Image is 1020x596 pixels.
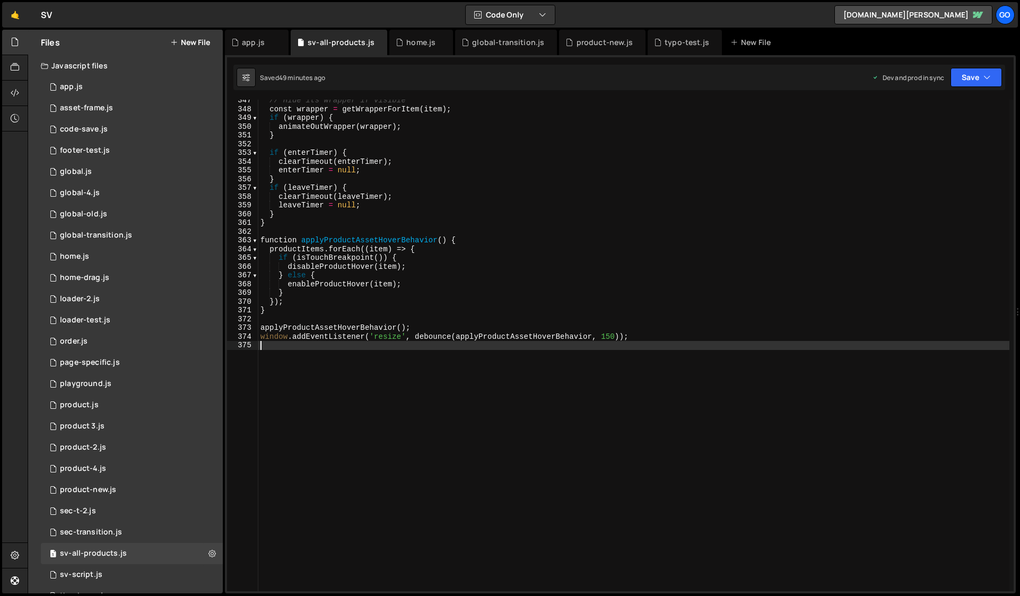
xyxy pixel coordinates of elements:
[227,341,258,350] div: 375
[41,8,52,21] div: SV
[227,218,258,227] div: 361
[41,225,223,246] div: 14248/41685.js
[41,458,223,479] div: 14248/38114.js
[60,337,88,346] div: order.js
[60,231,132,240] div: global-transition.js
[60,379,111,389] div: playground.js
[60,549,127,558] div: sv-all-products.js
[227,148,258,157] div: 353
[60,273,109,283] div: home-drag.js
[60,464,106,474] div: product-4.js
[996,5,1015,24] a: go
[41,331,223,352] div: 14248/41299.js
[41,395,223,416] div: 14248/37029.js
[60,103,113,113] div: asset-frame.js
[227,306,258,315] div: 371
[872,73,944,82] div: Dev and prod in sync
[41,246,223,267] div: 14248/38890.js
[60,188,100,198] div: global-4.js
[41,76,223,98] div: 14248/38152.js
[41,564,223,585] div: 14248/36561.js
[60,294,100,304] div: loader-2.js
[41,267,223,288] div: 14248/40457.js
[60,400,99,410] div: product.js
[227,271,258,280] div: 367
[227,315,258,324] div: 372
[951,68,1002,87] button: Save
[227,140,258,149] div: 352
[41,352,223,373] div: 14248/37746.js
[41,288,223,310] div: 14248/42526.js
[406,37,435,48] div: home.js
[227,122,258,132] div: 350
[41,479,223,501] div: 14248/39945.js
[60,485,116,495] div: product-new.js
[60,146,110,155] div: footer-test.js
[260,73,325,82] div: Saved
[227,253,258,262] div: 365
[227,105,258,114] div: 348
[227,131,258,140] div: 351
[227,192,258,201] div: 358
[227,96,258,105] div: 347
[227,245,258,254] div: 364
[41,543,223,564] div: 14248/36682.js
[41,373,223,395] div: 14248/36733.js
[60,315,110,325] div: loader-test.js
[41,437,223,458] div: 14248/37103.js
[41,416,223,437] div: 14248/37239.js
[41,161,223,182] div: 14248/37799.js
[227,210,258,219] div: 360
[227,113,258,122] div: 349
[472,37,544,48] div: global-transition.js
[227,227,258,236] div: 362
[28,55,223,76] div: Javascript files
[41,140,223,161] div: 14248/44462.js
[466,5,555,24] button: Code Only
[227,262,258,271] div: 366
[60,82,83,92] div: app.js
[227,323,258,332] div: 373
[60,443,106,452] div: product-2.js
[227,280,258,289] div: 368
[41,37,60,48] h2: Files
[577,37,633,48] div: product-new.js
[227,332,258,341] div: 374
[170,38,210,47] button: New File
[227,166,258,175] div: 355
[60,570,102,580] div: sv-script.js
[60,528,122,537] div: sec-transition.js
[227,236,258,245] div: 363
[279,73,325,82] div: 49 minutes ago
[730,37,775,48] div: New File
[41,119,223,140] div: 14248/38021.js
[834,5,992,24] a: [DOMAIN_NAME][PERSON_NAME]
[60,209,107,219] div: global-old.js
[41,204,223,225] div: 14248/37414.js
[60,358,120,367] div: page-specific.js
[665,37,709,48] div: typo-test.js
[41,310,223,331] div: 14248/42454.js
[50,550,56,559] span: 1
[227,157,258,166] div: 354
[41,182,223,204] div: 14248/38116.js
[227,201,258,210] div: 359
[227,288,258,297] div: 369
[227,297,258,306] div: 370
[41,98,223,119] div: 14248/44943.js
[60,252,89,261] div: home.js
[60,506,96,516] div: sec-t-2.js
[227,183,258,192] div: 357
[242,37,265,48] div: app.js
[308,37,374,48] div: sv-all-products.js
[2,2,28,28] a: 🤙
[60,167,92,177] div: global.js
[60,422,104,431] div: product 3.js
[41,522,223,543] div: 14248/40432.js
[41,501,223,522] div: 14248/40451.js
[227,175,258,184] div: 356
[60,125,108,134] div: code-save.js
